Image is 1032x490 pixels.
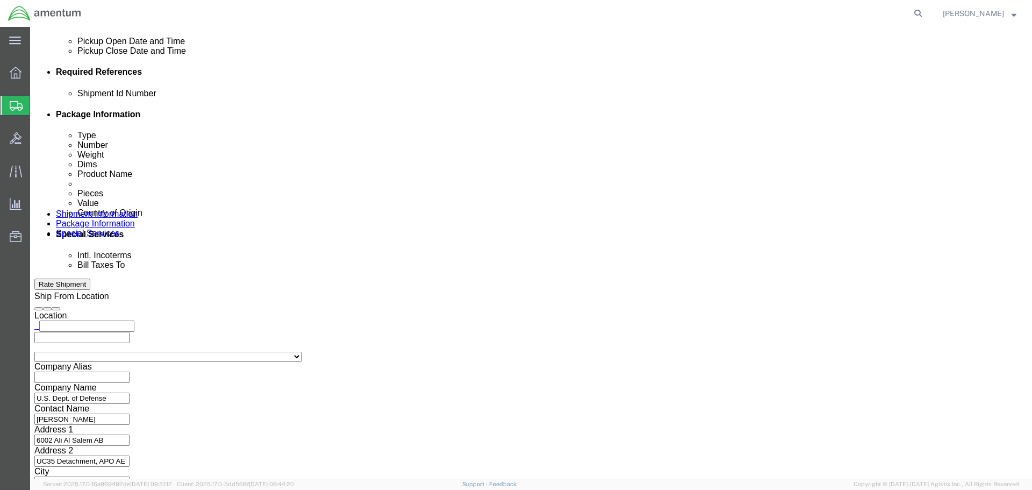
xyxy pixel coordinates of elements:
iframe: FS Legacy Container [30,27,1032,479]
button: [PERSON_NAME] [942,7,1017,20]
span: Copyright © [DATE]-[DATE] Agistix Inc., All Rights Reserved [854,480,1019,489]
span: [DATE] 08:44:20 [249,481,294,487]
a: Support [462,481,489,487]
a: Feedback [489,481,517,487]
span: [DATE] 09:51:12 [130,481,172,487]
span: Server: 2025.17.0-16a969492de [43,481,172,487]
span: Client: 2025.17.0-5dd568f [177,481,294,487]
img: logo [8,5,82,22]
span: Carlos Echevarria [943,8,1004,19]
